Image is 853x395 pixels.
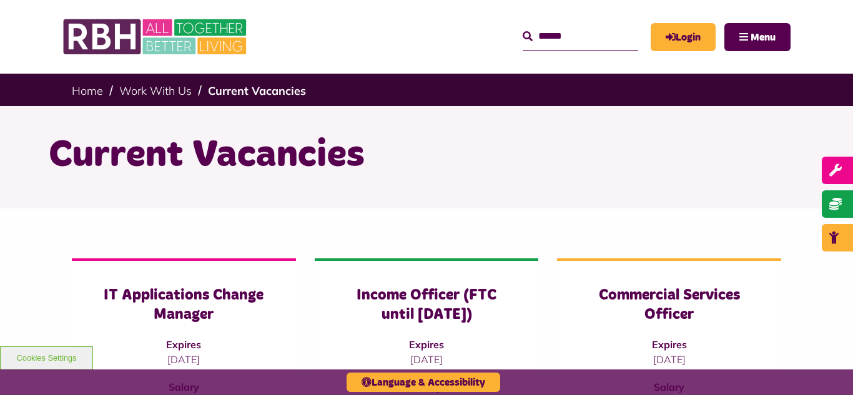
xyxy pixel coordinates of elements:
h3: Income Officer (FTC until [DATE]) [340,286,514,324]
button: Language & Accessibility [347,373,500,392]
span: Menu [751,32,776,42]
h3: Commercial Services Officer [582,286,756,324]
strong: Expires [166,338,201,351]
iframe: Netcall Web Assistant for live chat [797,339,853,395]
input: Search [523,23,638,50]
p: [DATE] [582,352,756,367]
a: Home [72,84,103,98]
p: [DATE] [340,352,514,367]
a: Current Vacancies [208,84,306,98]
h3: IT Applications Change Manager [97,286,271,324]
a: Work With Us [119,84,192,98]
strong: Expires [409,338,444,351]
p: [DATE] [97,352,271,367]
strong: Expires [652,338,687,351]
img: RBH [62,12,250,61]
button: Navigation [724,23,791,51]
h1: Current Vacancies [49,131,804,180]
a: MyRBH [651,23,716,51]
